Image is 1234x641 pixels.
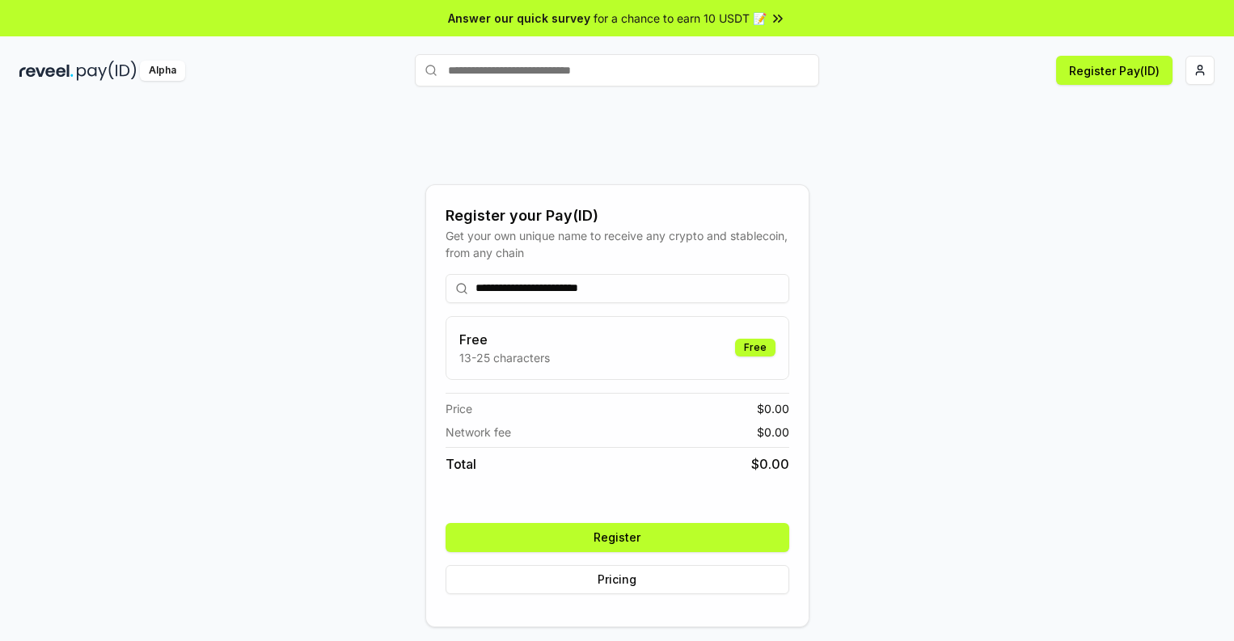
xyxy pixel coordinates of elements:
[19,61,74,81] img: reveel_dark
[446,205,789,227] div: Register your Pay(ID)
[1056,56,1173,85] button: Register Pay(ID)
[757,400,789,417] span: $ 0.00
[446,454,476,474] span: Total
[459,349,550,366] p: 13-25 characters
[446,424,511,441] span: Network fee
[446,227,789,261] div: Get your own unique name to receive any crypto and stablecoin, from any chain
[446,565,789,594] button: Pricing
[140,61,185,81] div: Alpha
[459,330,550,349] h3: Free
[735,339,775,356] div: Free
[446,400,472,417] span: Price
[757,424,789,441] span: $ 0.00
[594,10,767,27] span: for a chance to earn 10 USDT 📝
[77,61,137,81] img: pay_id
[446,523,789,552] button: Register
[448,10,590,27] span: Answer our quick survey
[751,454,789,474] span: $ 0.00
